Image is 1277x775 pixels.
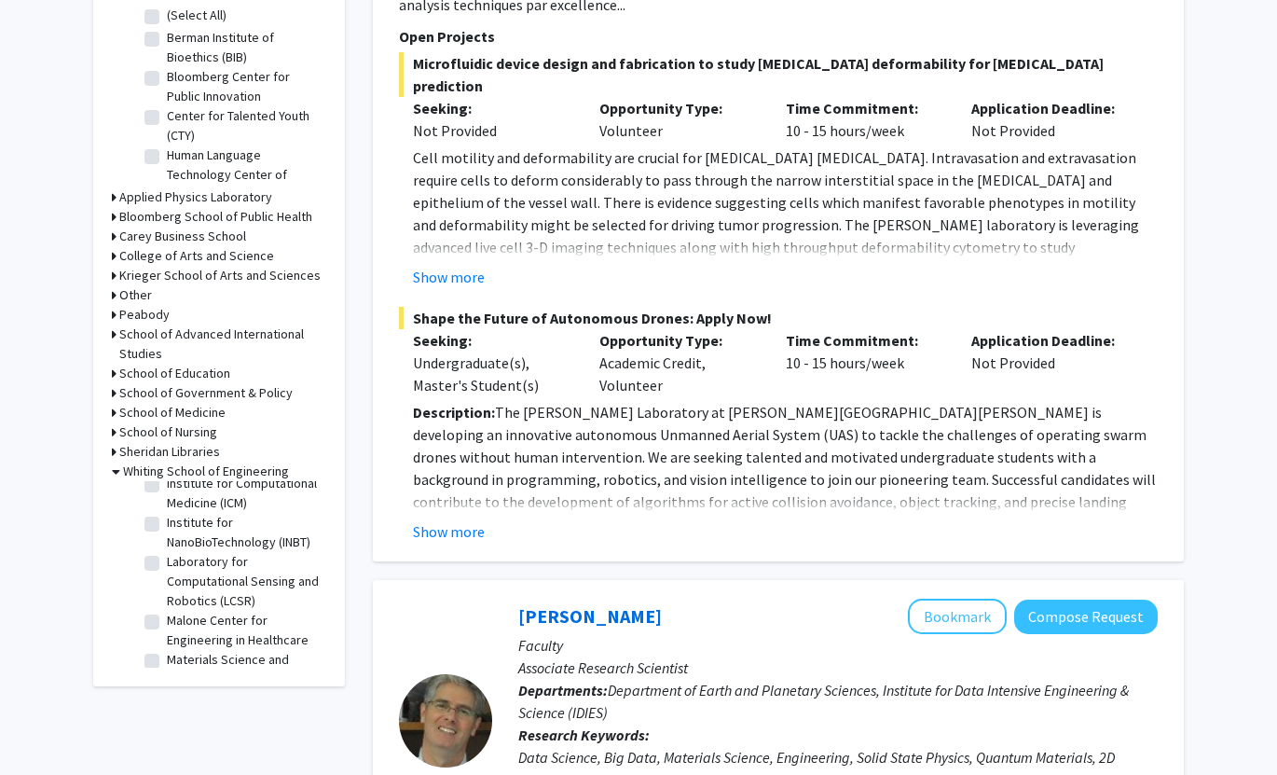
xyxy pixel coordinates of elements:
h3: Other [119,285,152,305]
b: Research Keywords: [518,726,650,744]
button: Add David Elbert to Bookmarks [908,599,1007,634]
h3: Carey Business School [119,227,246,246]
p: Opportunity Type: [599,97,758,119]
h3: College of Arts and Science [119,246,274,266]
div: Volunteer [585,97,772,142]
label: (Select All) [167,6,227,25]
p: The [PERSON_NAME] Laboratory at [PERSON_NAME][GEOGRAPHIC_DATA][PERSON_NAME] is developing an inno... [413,401,1158,535]
div: Not Provided [413,119,571,142]
b: Departments: [518,681,608,699]
h3: School of Government & Policy [119,383,293,403]
strong: Description: [413,403,495,422]
label: Laboratory for Computational Sensing and Robotics (LCSR) [167,552,322,611]
div: Academic Credit, Volunteer [585,329,772,396]
h3: Krieger School of Arts and Sciences [119,266,321,285]
h3: School of Nursing [119,422,217,442]
p: Application Deadline: [971,97,1130,119]
button: Show more [413,266,485,288]
span: Shape the Future of Autonomous Drones: Apply Now! [399,307,1158,329]
div: Not Provided [957,329,1144,396]
span: Department of Earth and Planetary Sciences, Institute for Data Intensive Engineering & Science (I... [518,681,1129,722]
p: Open Projects [399,25,1158,48]
h3: Applied Physics Laboratory [119,187,272,207]
span: Microfluidic device design and fabrication to study [MEDICAL_DATA] deformability for [MEDICAL_DAT... [399,52,1158,97]
button: Compose Request to David Elbert [1014,600,1158,634]
label: Institute for Computational Medicine (ICM) [167,474,322,513]
a: [PERSON_NAME] [518,604,662,628]
label: Center for Talented Youth (CTY) [167,106,322,145]
p: Time Commitment: [786,329,944,352]
label: Malone Center for Engineering in Healthcare [167,611,322,650]
label: Materials Science and Engineering [167,650,322,689]
p: Associate Research Scientist [518,657,1158,679]
p: Seeking: [413,329,571,352]
iframe: Chat [14,691,79,761]
div: 10 - 15 hours/week [772,97,958,142]
h3: Whiting School of Engineering [123,462,289,481]
p: Seeking: [413,97,571,119]
p: Faculty [518,634,1158,657]
label: Human Language Technology Center of Excellence (HLTCOE) [167,145,322,204]
label: Bloomberg Center for Public Innovation [167,67,322,106]
button: Show more [413,520,485,543]
div: 10 - 15 hours/week [772,329,958,396]
h3: School of Medicine [119,403,226,422]
h3: Bloomberg School of Public Health [119,207,312,227]
h3: School of Education [119,364,230,383]
p: Cell motility and deformability are crucial for [MEDICAL_DATA] [MEDICAL_DATA]. Intravasation and ... [413,146,1158,281]
h3: Sheridan Libraries [119,442,220,462]
p: Opportunity Type: [599,329,758,352]
div: Undergraduate(s), Master's Student(s) [413,352,571,396]
label: Institute for NanoBioTechnology (INBT) [167,513,322,552]
h3: Peabody [119,305,170,325]
label: Berman Institute of Bioethics (BIB) [167,28,322,67]
p: Application Deadline: [971,329,1130,352]
div: Not Provided [957,97,1144,142]
p: Time Commitment: [786,97,944,119]
h3: School of Advanced International Studies [119,325,326,364]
